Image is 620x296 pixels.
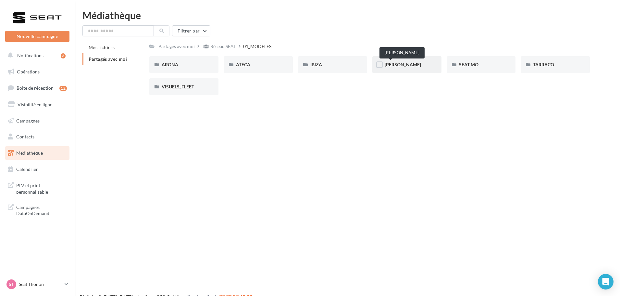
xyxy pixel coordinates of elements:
[17,53,43,58] span: Notifications
[236,62,250,67] span: ATECA
[4,49,68,62] button: Notifications 3
[4,130,71,144] a: Contacts
[89,45,115,50] span: Mes fichiers
[5,31,69,42] button: Nouvelle campagne
[16,134,34,139] span: Contacts
[4,146,71,160] a: Médiathèque
[5,278,69,290] a: ST Seat Thonon
[4,65,71,79] a: Opérations
[19,281,62,288] p: Seat Thonon
[385,62,421,67] span: [PERSON_NAME]
[16,203,67,217] span: Campagnes DataOnDemand
[210,43,236,50] div: Réseau SEAT
[16,150,43,156] span: Médiathèque
[89,56,127,62] span: Partagés avec moi
[18,102,52,107] span: Visibilité en ligne
[172,25,210,36] button: Filtrer par
[598,274,614,290] div: Open Intercom Messenger
[16,181,67,195] span: PLV et print personnalisable
[9,281,14,288] span: ST
[82,10,612,20] div: Médiathèque
[162,62,178,67] span: ARONA
[17,69,40,74] span: Opérations
[533,62,554,67] span: TARRACO
[310,62,322,67] span: IBIZA
[61,53,66,58] div: 3
[4,178,71,198] a: PLV et print personnalisable
[59,86,67,91] div: 12
[158,43,195,50] div: Partagés avec moi
[379,47,425,58] div: [PERSON_NAME]
[162,84,194,89] span: VISUELS_FLEET
[243,43,271,50] div: 01_MODELES
[16,118,40,123] span: Campagnes
[4,200,71,219] a: Campagnes DataOnDemand
[17,85,54,91] span: Boîte de réception
[4,162,71,176] a: Calendrier
[4,81,71,95] a: Boîte de réception12
[4,114,71,128] a: Campagnes
[4,98,71,111] a: Visibilité en ligne
[459,62,478,67] span: SEAT MO
[16,166,38,172] span: Calendrier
